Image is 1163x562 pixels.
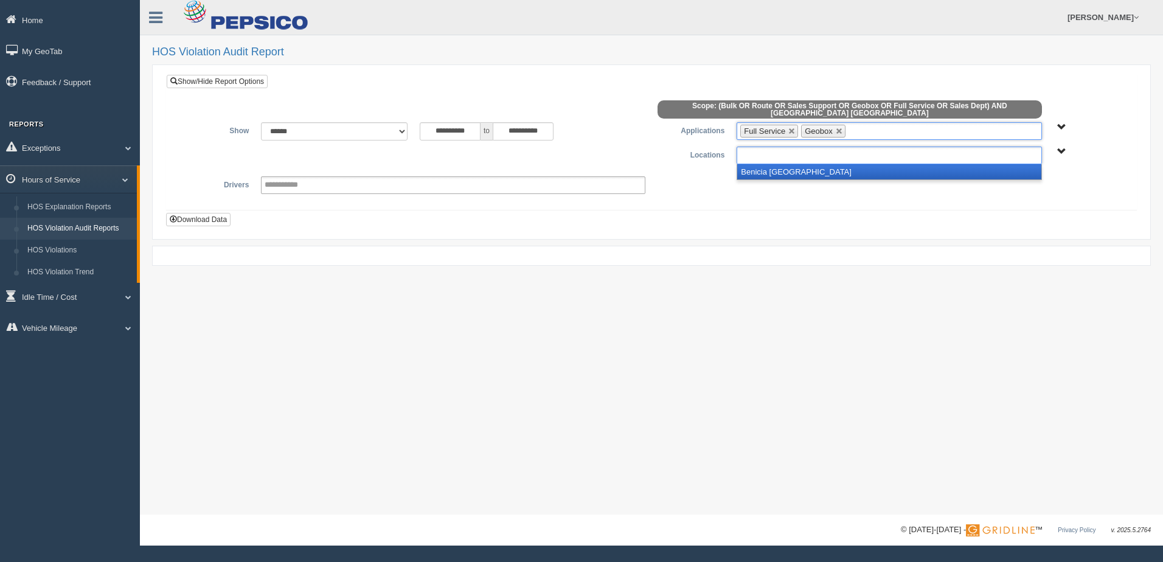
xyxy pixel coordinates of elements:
[22,262,137,283] a: HOS Violation Trend
[176,122,255,137] label: Show
[901,524,1151,536] div: © [DATE]-[DATE] - ™
[152,46,1151,58] h2: HOS Violation Audit Report
[481,122,493,140] span: to
[966,524,1035,536] img: Gridline
[658,100,1042,119] span: Scope: (Bulk OR Route OR Sales Support OR Geobox OR Full Service OR Sales Dept) AND [GEOGRAPHIC_D...
[1058,527,1095,533] a: Privacy Policy
[651,147,731,161] label: Locations
[1111,527,1151,533] span: v. 2025.5.2764
[744,127,785,136] span: Full Service
[805,127,833,136] span: Geobox
[166,213,231,226] button: Download Data
[737,164,1041,179] li: Benicia [GEOGRAPHIC_DATA]
[22,240,137,262] a: HOS Violations
[22,196,137,218] a: HOS Explanation Reports
[176,176,255,191] label: Drivers
[651,122,731,137] label: Applications
[167,75,268,88] a: Show/Hide Report Options
[22,218,137,240] a: HOS Violation Audit Reports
